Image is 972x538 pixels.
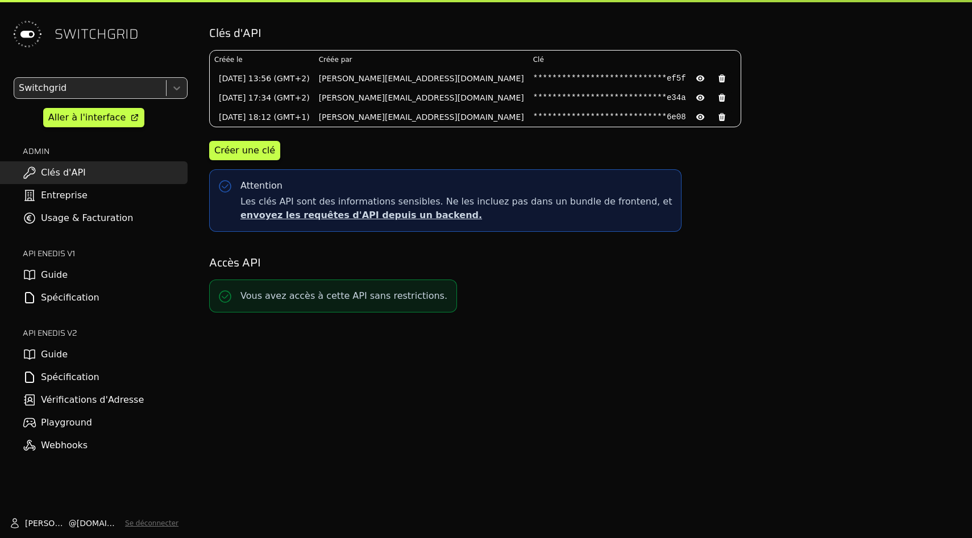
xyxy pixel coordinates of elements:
[240,289,447,303] p: Vous avez accès à cette API sans restrictions.
[125,519,178,528] button: Se déconnecter
[48,111,126,124] div: Aller à l'interface
[240,195,672,222] span: Les clés API sont des informations sensibles. Ne les incluez pas dans un bundle de frontend, et
[240,179,283,193] div: Attention
[209,25,956,41] h2: Clés d'API
[209,141,280,160] button: Créer une clé
[23,248,188,259] h2: API ENEDIS v1
[210,51,314,69] th: Créée le
[209,255,956,270] h2: Accès API
[9,16,45,52] img: Switchgrid Logo
[314,107,529,127] td: [PERSON_NAME][EMAIL_ADDRESS][DOMAIN_NAME]
[214,144,275,157] div: Créer une clé
[314,51,529,69] th: Créée par
[23,327,188,339] h2: API ENEDIS v2
[43,108,144,127] a: Aller à l'interface
[55,25,139,43] span: SWITCHGRID
[210,88,314,107] td: [DATE] 17:34 (GMT+2)
[314,69,529,88] td: [PERSON_NAME][EMAIL_ADDRESS][DOMAIN_NAME]
[23,145,188,157] h2: ADMIN
[210,107,314,127] td: [DATE] 18:12 (GMT+1)
[314,88,529,107] td: [PERSON_NAME][EMAIL_ADDRESS][DOMAIN_NAME]
[77,518,121,529] span: [DOMAIN_NAME]
[529,51,741,69] th: Clé
[240,208,672,222] p: envoyez les requêtes d'API depuis un backend.
[25,518,69,529] span: [PERSON_NAME]
[69,518,77,529] span: @
[210,69,314,88] td: [DATE] 13:56 (GMT+2)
